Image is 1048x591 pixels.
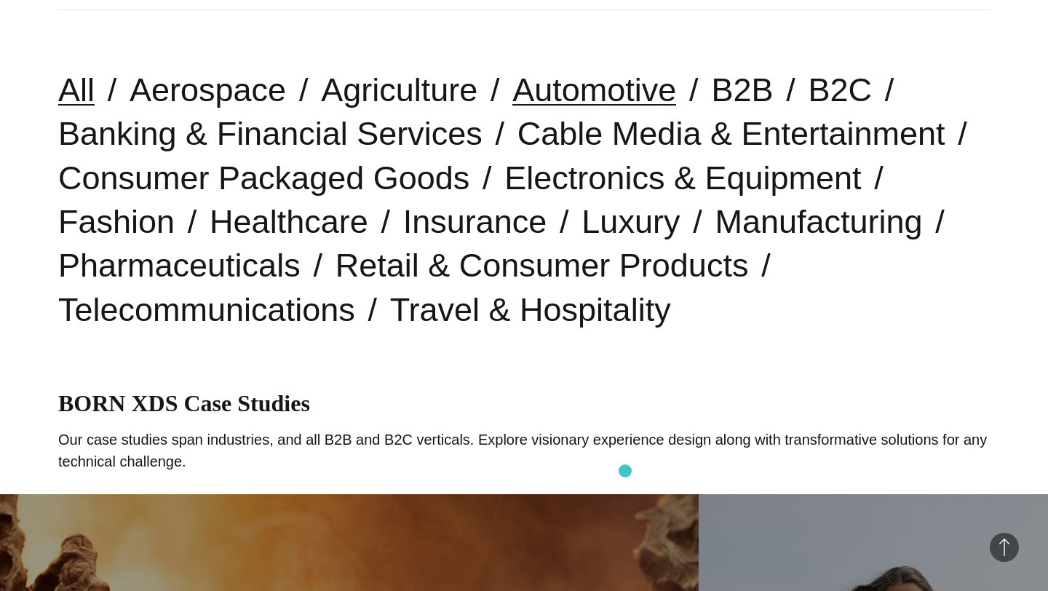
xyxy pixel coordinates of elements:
a: Travel & Hospitality [390,291,671,328]
a: B2C [808,71,872,108]
a: Retail & Consumer Products [336,247,749,284]
a: Aerospace [130,71,286,108]
a: Pharmaceuticals [58,247,301,284]
a: Luxury [581,203,680,240]
a: Healthcare [210,203,368,240]
a: B2B [711,71,773,108]
a: Banking & Financial Services [58,115,483,152]
a: Insurance [403,203,547,240]
a: Manufacturing [715,203,922,240]
button: Back to Top [990,533,1019,562]
a: Telecommunications [58,291,355,328]
a: Agriculture [321,71,477,108]
a: Electronics & Equipment [504,159,861,197]
a: All [58,71,95,108]
h1: BORN XDS Case Studies [58,390,990,417]
p: Our case studies span industries, and all B2B and B2C verticals. Explore visionary experience des... [58,429,990,472]
a: Automotive [512,71,676,108]
a: Cable Media & Entertainment [517,115,945,152]
a: Fashion [58,203,175,240]
a: Consumer Packaged Goods [58,159,469,197]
